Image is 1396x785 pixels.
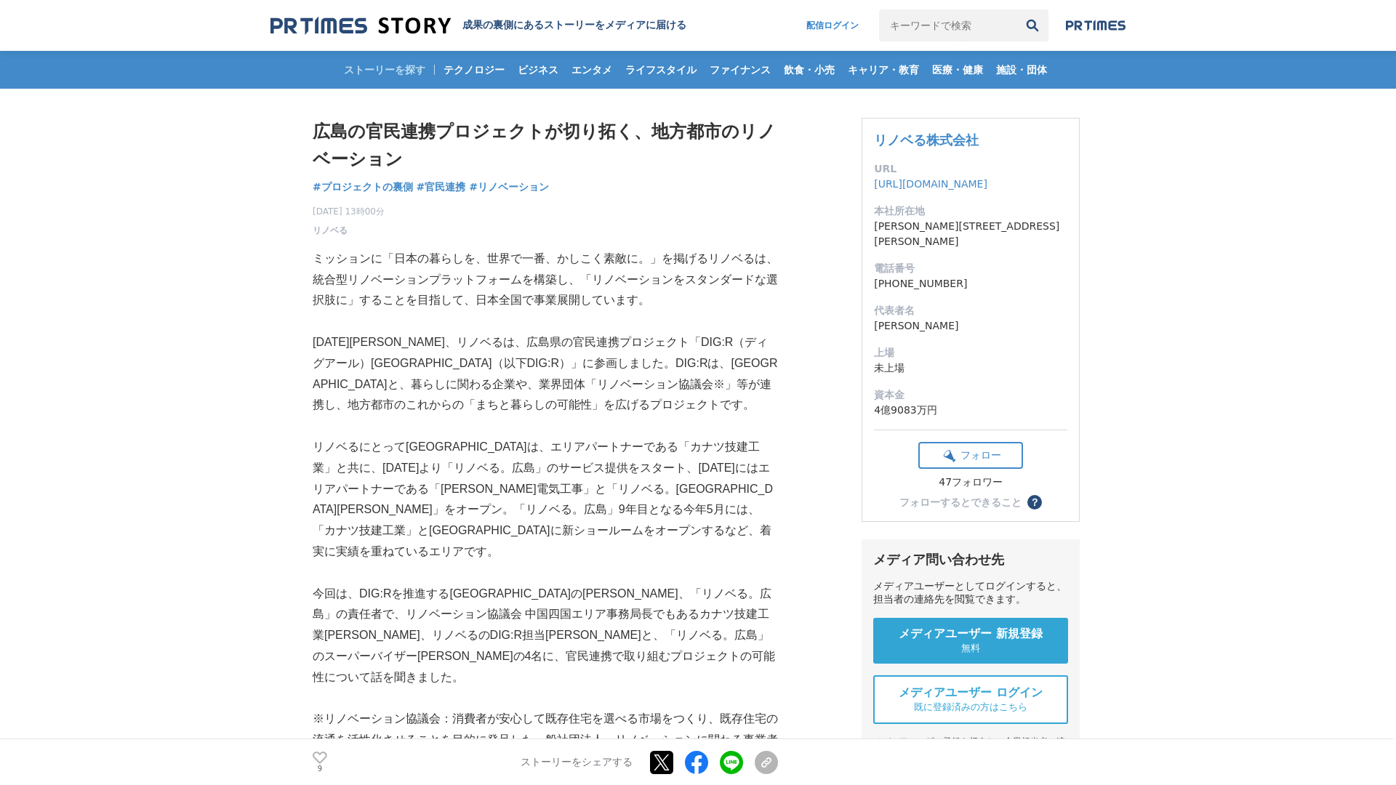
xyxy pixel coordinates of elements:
a: 配信ログイン [792,9,873,41]
span: ？ [1030,497,1040,507]
img: 成果の裏側にあるストーリーをメディアに届ける [270,16,451,36]
p: [DATE][PERSON_NAME]、リノベるは、広島県の官民連携プロジェクト「DIG:R（ディグアール）[GEOGRAPHIC_DATA]（以下DIG:R）」に参画しました。DIG:Rは、[... [313,332,778,416]
dt: URL [874,161,1067,177]
button: 検索 [1016,9,1048,41]
a: テクノロジー [438,51,510,89]
span: メディアユーザー 新規登録 [899,627,1043,642]
dt: 電話番号 [874,261,1067,276]
a: #官民連携 [417,180,466,195]
div: メディアユーザーとしてログインすると、担当者の連絡先を閲覧できます。 [873,580,1068,606]
span: 既に登録済みの方はこちら [914,701,1027,714]
a: リノベる株式会社 [874,132,979,148]
a: #プロジェクトの裏側 [313,180,413,195]
dt: 本社所在地 [874,204,1067,219]
span: 飲食・小売 [778,63,841,76]
span: 施設・団体 [990,63,1053,76]
a: [URL][DOMAIN_NAME] [874,178,987,190]
a: メディアユーザー 新規登録 無料 [873,618,1068,664]
span: キャリア・教育 [842,63,925,76]
p: リノベるにとって[GEOGRAPHIC_DATA]は、エリアパートナーである「カナツ技建工業」と共に、[DATE]より「リノベる。広島」のサービス提供をスタート、[DATE]にはエリアパートナー... [313,437,778,563]
span: ファイナンス [704,63,777,76]
span: ビジネス [512,63,564,76]
span: 無料 [961,642,980,655]
dd: [PHONE_NUMBER] [874,276,1067,291]
span: メディアユーザー ログイン [899,685,1043,701]
span: #リノベーション [469,180,549,193]
dd: [PERSON_NAME] [874,318,1067,334]
input: キーワードで検索 [879,9,1016,41]
dt: 上場 [874,345,1067,361]
img: prtimes [1066,20,1126,31]
h1: 広島の官民連携プロジェクトが切り拓く、地方都市のリノベーション [313,118,778,174]
a: 成果の裏側にあるストーリーをメディアに届ける 成果の裏側にあるストーリーをメディアに届ける [270,16,686,36]
span: [DATE] 13時00分 [313,205,385,218]
span: エンタメ [566,63,618,76]
dd: 4億9083万円 [874,403,1067,418]
a: 飲食・小売 [778,51,841,89]
a: 施設・団体 [990,51,1053,89]
div: フォローするとできること [899,497,1022,507]
div: 47フォロワー [918,476,1023,489]
a: ビジネス [512,51,564,89]
dd: 未上場 [874,361,1067,376]
span: 医療・健康 [926,63,989,76]
p: 9 [313,765,327,773]
a: リノベる [313,224,348,237]
span: #官民連携 [417,180,466,193]
a: メディアユーザー ログイン 既に登録済みの方はこちら [873,675,1068,724]
dt: 資本金 [874,387,1067,403]
a: ライフスタイル [619,51,702,89]
a: 医療・健康 [926,51,989,89]
div: メディア問い合わせ先 [873,551,1068,568]
button: フォロー [918,442,1023,469]
dd: [PERSON_NAME][STREET_ADDRESS][PERSON_NAME] [874,219,1067,249]
span: ライフスタイル [619,63,702,76]
a: ファイナンス [704,51,777,89]
a: キャリア・教育 [842,51,925,89]
span: テクノロジー [438,63,510,76]
p: ※リノベーション協議会：消費者が安心して既存住宅を選べる市場をつくり、既存住宅の流通を活性化させることを目的に発足した一般社団法人。リノベーションに関わる事業者737社（カナツ技建工業とリノベる... [313,709,778,771]
h2: 成果の裏側にあるストーリーをメディアに届ける [462,19,686,32]
p: ミッションに「日本の暮らしを、世界で一番、かしこく素敵に。」を掲げるリノベるは、統合型リノベーションプラットフォームを構築し、「リノベーションをスタンダードな選択肢に」することを目指して、日本全... [313,249,778,311]
p: 今回は、DIG:Rを推進する[GEOGRAPHIC_DATA]の[PERSON_NAME]、「リノベる。広島」の責任者で、リノベーション協議会 中国四国エリア事務局長でもあるカナツ技建工業[PE... [313,584,778,688]
a: #リノベーション [469,180,549,195]
a: エンタメ [566,51,618,89]
p: ストーリーをシェアする [521,756,633,769]
button: ？ [1027,495,1042,510]
dt: 代表者名 [874,303,1067,318]
span: #プロジェクトの裏側 [313,180,413,193]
